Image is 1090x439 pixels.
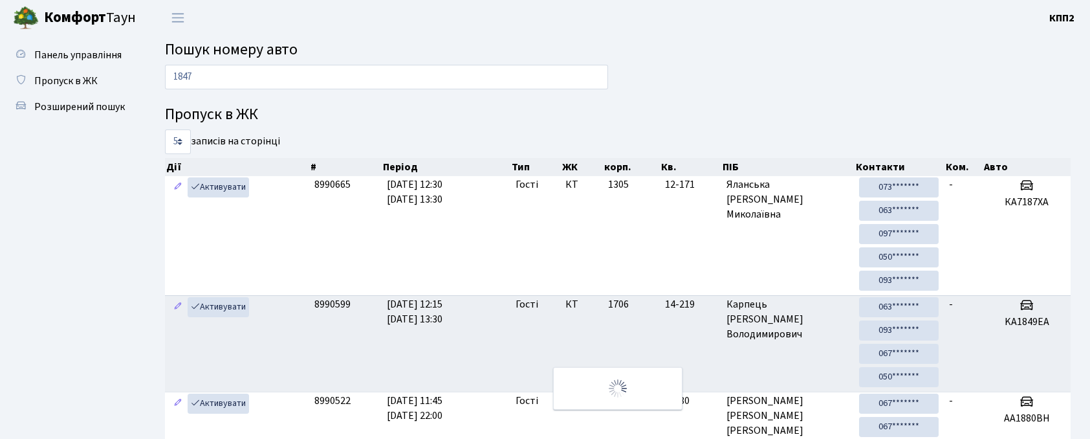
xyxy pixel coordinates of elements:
[665,394,716,409] span: 4-480
[565,297,598,312] span: КТ
[6,68,136,94] a: Пропуск в ЖК
[561,158,604,176] th: ЖК
[13,5,39,31] img: logo.png
[314,394,351,408] span: 8990522
[6,42,136,68] a: Панель управління
[1049,11,1074,25] b: КПП2
[516,297,538,312] span: Гості
[382,158,510,176] th: Період
[608,297,629,311] span: 1706
[660,158,721,176] th: Кв.
[170,394,186,414] a: Редагувати
[44,7,136,29] span: Таун
[726,297,849,342] span: Карпець [PERSON_NAME] Володимирович
[165,106,1071,124] h4: Пропуск в ЖК
[510,158,561,176] th: Тип
[387,394,442,423] span: [DATE] 11:45 [DATE] 22:00
[665,297,716,312] span: 14-219
[721,158,854,176] th: ПІБ
[565,177,598,192] span: КТ
[34,48,122,62] span: Панель управління
[726,177,849,222] span: Яланська [PERSON_NAME] Миколаївна
[165,129,191,154] select: записів на сторінці
[726,394,849,438] span: [PERSON_NAME] [PERSON_NAME] [PERSON_NAME]
[988,196,1065,208] h5: КА7187ХА
[387,297,442,326] span: [DATE] 12:15 [DATE] 13:30
[516,394,538,409] span: Гості
[188,394,249,414] a: Активувати
[188,177,249,197] a: Активувати
[983,158,1071,176] th: Авто
[988,316,1065,328] h5: KA1849EA
[6,94,136,120] a: Розширений пошук
[170,177,186,197] a: Редагувати
[944,158,983,176] th: Ком.
[314,177,351,192] span: 8990665
[607,378,628,399] img: Обробка...
[165,38,298,61] span: Пошук номеру авто
[988,412,1065,425] h5: АА1880ВН
[188,297,249,317] a: Активувати
[516,177,538,192] span: Гості
[34,100,125,114] span: Розширений пошук
[387,177,442,207] span: [DATE] 12:30 [DATE] 13:30
[162,7,194,28] button: Переключити навігацію
[165,158,309,176] th: Дії
[165,129,280,154] label: записів на сторінці
[44,7,106,28] b: Комфорт
[665,177,716,192] span: 12-171
[309,158,382,176] th: #
[855,158,944,176] th: Контакти
[949,394,953,408] span: -
[170,297,186,317] a: Редагувати
[949,297,953,311] span: -
[314,297,351,311] span: 8990599
[34,74,98,88] span: Пропуск в ЖК
[949,177,953,192] span: -
[165,65,608,89] input: Пошук
[1049,10,1074,26] a: КПП2
[608,177,629,192] span: 1305
[603,158,660,176] th: корп.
